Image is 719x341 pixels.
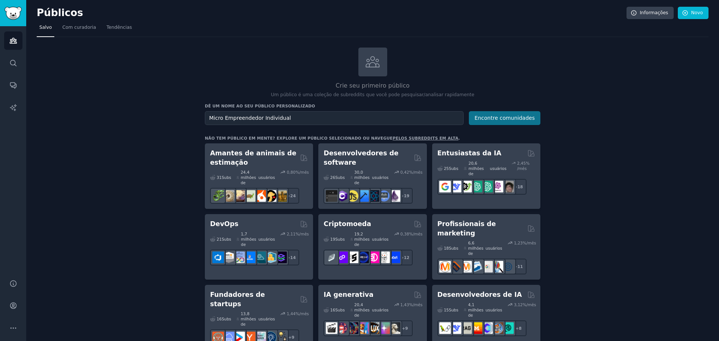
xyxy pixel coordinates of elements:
font: 1,44 [287,311,295,316]
font: Desenvolvedores de IA [437,291,522,298]
font: + [402,326,405,331]
img: Sociedade de Desenvolvedores de IA [502,322,514,334]
font: Um público é uma coleção de subreddits que você pode pesquisar/analisar rapidamente [271,92,474,97]
img: Design do prompt do chatgpt [471,181,482,192]
font: Salvo [39,25,52,30]
font: 20,4 milhões de [354,302,370,317]
img: aws_cdk [265,252,276,263]
font: Públicos [37,7,83,18]
font: 19,2 milhões de [354,232,370,247]
img: Pesquisa de Marketing [492,261,503,273]
font: 19 [330,237,335,241]
font: DevOps [210,220,239,228]
font: Subs [449,166,458,171]
a: pelos subreddits em alta [393,136,459,140]
font: usuários [258,175,275,180]
font: usuários [486,246,502,250]
font: . [458,136,460,140]
font: usuários [258,317,275,321]
img: 0xPolígono [336,252,348,263]
img: PetAdvice [265,190,276,202]
font: %/mês [409,170,422,174]
img: prompts_do_chatgpt_ [481,181,493,192]
font: usuários [372,237,388,241]
img: sdparatodos [357,322,369,334]
font: 18 [518,185,523,189]
font: Desenvolvedores de software [324,149,398,166]
a: Informações [627,7,674,19]
font: 11 [518,264,523,269]
font: 2,45 [517,161,526,165]
img: lagartixas-leopardo [233,190,245,202]
font: Subs [449,308,458,312]
font: 1,7 milhões de [241,232,256,247]
font: Informações [640,10,668,15]
img: Links DevOps [244,252,255,263]
a: Tendências [104,22,135,37]
img: Programação iOS [357,190,369,202]
img: herpetologia [212,190,224,202]
font: Profissionais de marketing [437,220,496,237]
font: Subs [449,246,458,250]
img: starryai [378,322,390,334]
img: marketing_de_conteúdo [439,261,451,273]
img: GoogleGeminiAI [439,181,451,192]
img: Marketing Online [502,261,514,273]
font: Subs [222,237,231,241]
img: Catálogo de ferramentas de IA [460,181,472,192]
img: bigseo [450,261,461,273]
img: elixir [389,190,400,202]
img: c sustenido [336,190,348,202]
img: Especialistas Certificados pela AWS [223,252,234,263]
font: 16 [217,317,222,321]
font: Fundadores de startups [210,291,265,308]
font: %/mês [409,302,422,307]
img: anúncios do Google [481,261,493,273]
font: Amantes de animais de estimação [210,149,297,166]
font: Subs [335,308,345,312]
img: raça de cachorro [275,190,287,202]
img: OpenSourceAI [481,322,493,334]
font: Subs [222,317,231,321]
font: 14 [290,255,296,260]
font: 12 [404,255,409,260]
font: Subs [222,175,231,180]
font: usuários [490,166,506,171]
font: %/mês [295,232,309,236]
font: Não tem público em mente? Explore um público selecionado ou navegue [205,136,393,140]
a: Com curadoria [60,22,98,37]
font: 30,0 milhões de [354,170,370,185]
font: + [288,335,292,340]
font: Criptomoeda [324,220,371,228]
font: 21 [217,237,222,241]
img: FluxAI [368,322,379,334]
font: 1,43 [400,302,409,307]
font: 15 [444,308,449,312]
button: Encontre comunidades [469,111,540,125]
img: defiblockchain [368,252,379,263]
img: MistralAI [471,322,482,334]
font: 1,23 [514,241,522,245]
font: 13,8 milhões de [241,311,256,326]
font: 9 [405,326,408,331]
img: Inteligência Artificial [502,181,514,192]
img: bola python [223,190,234,202]
img: calopsita [254,190,266,202]
img: azuredevops [212,252,224,263]
img: Busca Profunda [450,322,461,334]
img: aprenda javascript [347,190,358,202]
font: Dê um nome ao seu público personalizado [205,104,315,108]
img: Cabine dos Sonhos [389,322,400,334]
font: 20,6 milhões de [468,161,484,176]
input: Escolha um nome curto, como "Profissionais de Marketing Digital" ou "Cineastas" [205,111,464,125]
font: usuários [486,308,502,312]
font: %/mês [523,302,536,307]
font: Subs [335,175,345,180]
img: tartaruga [244,190,255,202]
font: usuários [258,237,275,241]
font: 31 [217,175,222,180]
font: + [401,255,404,260]
font: 24,4 milhões de [241,170,256,185]
img: Busca Profunda [450,181,461,192]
